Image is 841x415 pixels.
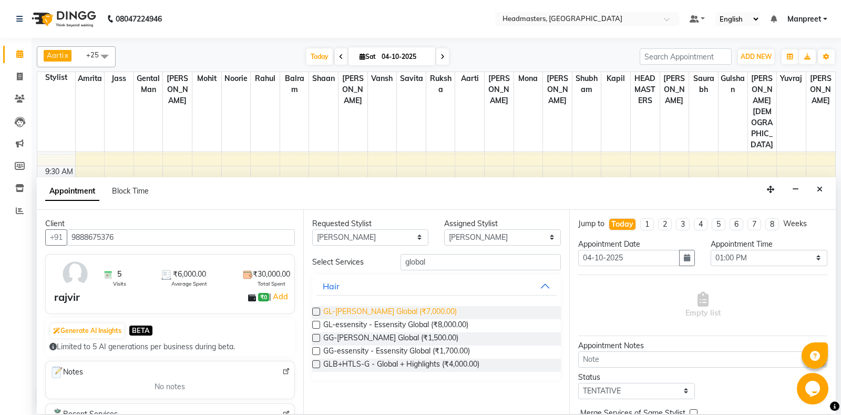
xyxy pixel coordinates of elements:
span: Aarti [47,51,64,59]
input: Search Appointment [640,48,732,65]
span: [PERSON_NAME] [485,72,514,107]
input: Search by Name/Mobile/Email/Code [67,229,295,246]
span: Total Spent [258,280,285,288]
div: Status [578,372,695,383]
button: +91 [45,229,67,246]
button: Close [812,181,827,198]
span: ₹0 [258,293,269,301]
span: [PERSON_NAME] [806,72,835,107]
span: Empty list [685,292,721,319]
div: rajvir [54,289,80,305]
span: +25 [86,50,107,59]
span: Sat [357,53,378,60]
span: Vansh [368,72,397,85]
span: Jass [105,72,134,85]
div: 9:30 AM [43,166,75,177]
span: ADD NEW [741,53,772,60]
li: 4 [694,218,707,230]
div: Appointment Notes [578,340,827,351]
span: Appointment [45,182,99,201]
span: Today [306,48,333,65]
div: Requested Stylist [312,218,429,229]
img: logo [27,4,99,34]
span: [PERSON_NAME][DEMOGRAPHIC_DATA] [748,72,777,151]
li: 6 [730,218,743,230]
span: Mona [514,72,543,85]
button: ADD NEW [738,49,774,64]
span: GG-essensity - Essensity Global (₹1,700.00) [323,346,470,359]
span: GLB+HTLS-G - Global + Highlights (₹4,000.00) [323,359,479,372]
button: Generate AI Insights [50,323,124,338]
button: Hair [316,277,557,296]
input: yyyy-mm-dd [578,250,680,266]
span: No notes [155,381,185,392]
input: 2025-10-04 [378,49,431,65]
div: Select Services [304,257,393,268]
li: 1 [640,218,654,230]
span: [PERSON_NAME] [163,72,192,107]
span: Manpreet [787,14,821,25]
span: Saurabh [689,72,718,96]
span: Notes [50,366,83,379]
span: [PERSON_NAME] [339,72,367,107]
li: 2 [658,218,672,230]
div: Jump to [578,218,604,229]
span: [PERSON_NAME] [660,72,689,107]
span: Shubham [572,72,601,96]
span: Yuvraj [777,72,806,85]
span: Aarti [455,72,484,85]
input: Search by service name [401,254,561,270]
span: HEADMASTERS [631,72,660,107]
div: Today [611,219,633,230]
li: 7 [747,218,761,230]
span: [PERSON_NAME] [543,72,572,107]
span: Ruksha [426,72,455,96]
div: Stylist [37,72,75,83]
span: | [269,290,290,303]
span: Noorie [222,72,251,85]
a: x [64,51,68,59]
span: Gental Man [134,72,163,96]
iframe: chat widget [797,373,830,404]
div: Client [45,218,295,229]
div: Weeks [783,218,807,229]
span: Average Spent [171,280,207,288]
li: 3 [676,218,690,230]
span: Kapil [601,72,630,85]
div: Assigned Stylist [444,218,561,229]
a: Add [271,290,290,303]
span: Gulshan [719,72,747,96]
span: GL-essensity - Essensity Global (₹8,000.00) [323,319,468,332]
span: 5 [117,269,121,280]
div: Appointment Date [578,239,695,250]
span: Balram [280,72,309,96]
li: 5 [712,218,725,230]
span: Shaan [309,72,338,85]
span: Mohit [192,72,221,85]
div: Hair [323,280,340,292]
span: Savita [397,72,426,85]
span: Block Time [112,186,149,196]
li: 8 [765,218,779,230]
b: 08047224946 [116,4,162,34]
span: ₹6,000.00 [173,269,206,280]
img: avatar [60,259,90,289]
span: Rahul [251,72,280,85]
span: GG-[PERSON_NAME] Global (₹1,500.00) [323,332,458,346]
span: Amrita [76,72,105,85]
span: BETA [129,326,152,336]
div: Limited to 5 AI generations per business during beta. [49,341,291,352]
span: GL-[PERSON_NAME] Global (₹7,000.00) [323,306,457,319]
div: Appointment Time [711,239,827,250]
span: Visits [113,280,126,288]
span: ₹30,000.00 [253,269,290,280]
